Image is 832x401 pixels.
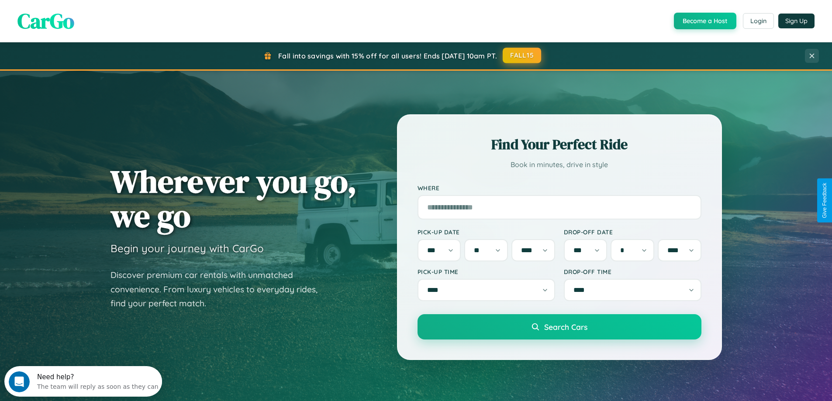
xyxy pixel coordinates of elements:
[33,7,154,14] div: Need help?
[564,228,701,236] label: Drop-off Date
[674,13,736,29] button: Become a Host
[9,371,30,392] iframe: Intercom live chat
[418,268,555,275] label: Pick-up Time
[110,164,357,233] h1: Wherever you go, we go
[778,14,815,28] button: Sign Up
[17,7,74,35] span: CarGo
[418,228,555,236] label: Pick-up Date
[418,184,701,192] label: Where
[3,3,162,27] div: Open Intercom Messenger
[564,268,701,275] label: Drop-off Time
[822,183,828,218] div: Give Feedback
[418,158,701,171] p: Book in minutes, drive in style
[33,14,154,24] div: The team will reply as soon as they can
[544,322,587,332] span: Search Cars
[278,51,497,60] span: Fall into savings with 15% off for all users! Ends [DATE] 10am PT.
[418,314,701,339] button: Search Cars
[503,48,541,63] button: FALL15
[4,366,162,397] iframe: Intercom live chat discovery launcher
[743,13,774,29] button: Login
[110,242,264,255] h3: Begin your journey with CarGo
[110,268,329,311] p: Discover premium car rentals with unmatched convenience. From luxury vehicles to everyday rides, ...
[418,135,701,154] h2: Find Your Perfect Ride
